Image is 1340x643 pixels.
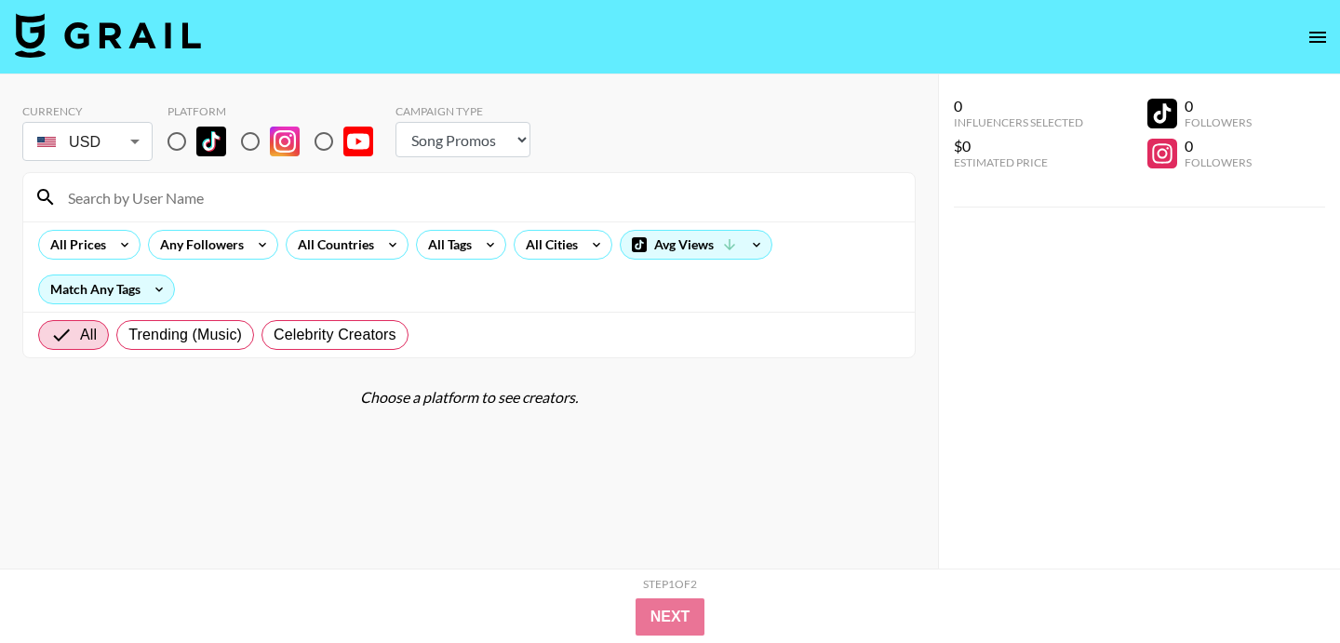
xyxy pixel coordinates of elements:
div: All Prices [39,231,110,259]
div: Estimated Price [954,155,1083,169]
div: All Tags [417,231,476,259]
div: All Countries [287,231,378,259]
div: Followers [1185,155,1252,169]
div: Campaign Type [395,104,530,118]
button: Next [636,598,705,636]
span: All [80,324,97,346]
div: Choose a platform to see creators. [22,388,916,407]
div: 0 [1185,137,1252,155]
div: $0 [954,137,1083,155]
div: Influencers Selected [954,115,1083,129]
input: Search by User Name [57,182,904,212]
span: Celebrity Creators [274,324,396,346]
span: Trending (Music) [128,324,242,346]
img: YouTube [343,127,373,156]
div: Avg Views [621,231,771,259]
iframe: Drift Widget Chat Controller [1247,550,1318,621]
div: USD [26,126,149,158]
img: Grail Talent [15,13,201,58]
div: All Cities [515,231,582,259]
div: Platform [167,104,388,118]
button: open drawer [1299,19,1336,56]
div: Match Any Tags [39,275,174,303]
div: 0 [1185,97,1252,115]
div: Any Followers [149,231,248,259]
div: Step 1 of 2 [643,577,697,591]
img: Instagram [270,127,300,156]
img: TikTok [196,127,226,156]
div: 0 [954,97,1083,115]
div: Followers [1185,115,1252,129]
div: Currency [22,104,153,118]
